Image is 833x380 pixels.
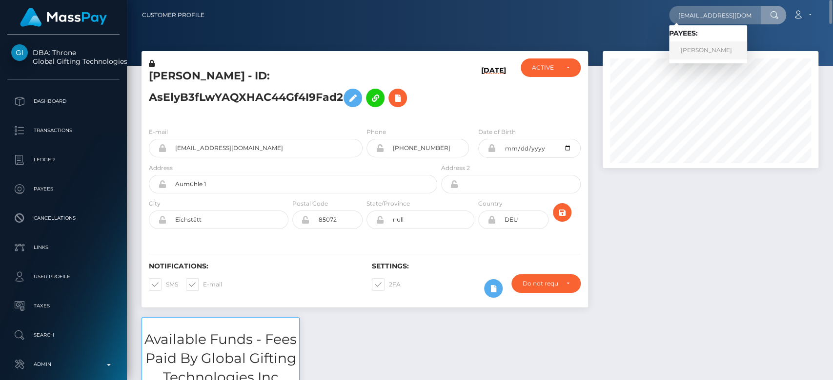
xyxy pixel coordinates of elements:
label: Phone [366,128,386,136]
label: State/Province [366,199,410,208]
a: [PERSON_NAME] [669,41,747,59]
label: E-mail [149,128,168,136]
h6: [DATE] [481,66,506,115]
h6: Settings: [372,262,580,270]
p: Admin [11,357,116,372]
label: Date of Birth [478,128,516,136]
a: Taxes [7,294,120,318]
a: Cancellations [7,206,120,230]
p: Search [11,328,116,342]
a: Payees [7,177,120,201]
p: Dashboard [11,94,116,109]
label: Postal Code [292,199,328,208]
label: City [149,199,161,208]
button: Do not require [511,274,580,293]
div: Do not require [523,280,558,287]
p: Links [11,240,116,255]
label: SMS [149,278,178,291]
a: Ledger [7,148,120,172]
label: Address 2 [441,164,470,172]
img: MassPay Logo [20,8,107,27]
a: Customer Profile [142,5,204,25]
p: Cancellations [11,211,116,226]
h6: Payees: [669,29,747,38]
a: Admin [7,352,120,377]
p: Ledger [11,152,116,167]
a: User Profile [7,265,120,289]
h5: [PERSON_NAME] - ID: AsElyB3fLwYAQXHAC44Gf4I9Fad2 [149,69,432,112]
a: Links [7,235,120,260]
input: Search... [669,6,761,24]
p: Payees [11,182,116,196]
h6: Notifications: [149,262,357,270]
a: Transactions [7,118,120,143]
label: Address [149,164,173,172]
a: Search [7,323,120,347]
label: E-mail [186,278,222,291]
span: DBA: Throne Global Gifting Technologies Inc [7,48,120,66]
img: Global Gifting Technologies Inc [11,44,28,61]
p: Taxes [11,299,116,313]
p: User Profile [11,269,116,284]
label: 2FA [372,278,401,291]
a: Dashboard [7,89,120,114]
div: ACTIVE [532,64,558,72]
label: Country [478,199,503,208]
p: Transactions [11,123,116,138]
button: ACTIVE [521,58,580,77]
